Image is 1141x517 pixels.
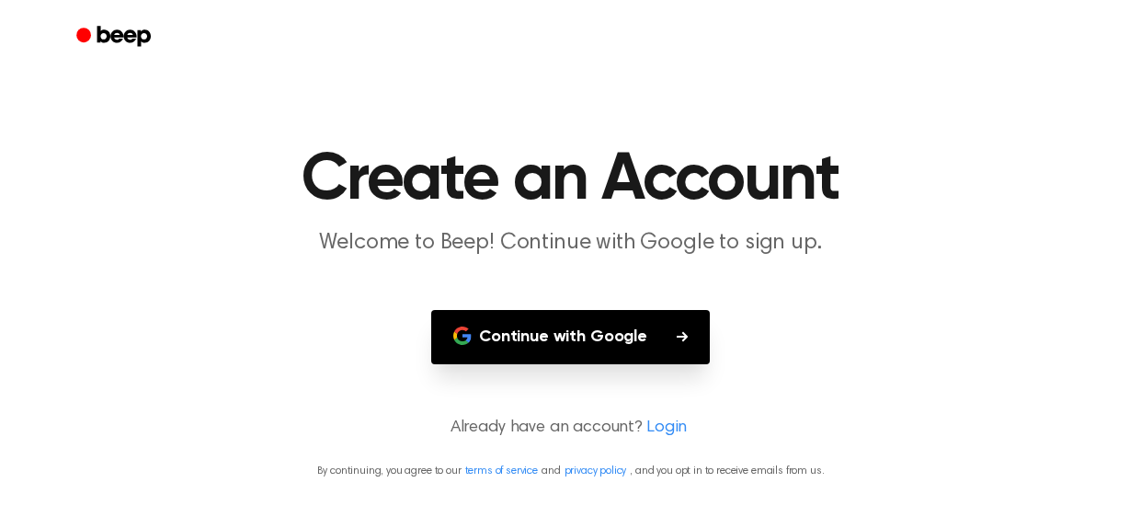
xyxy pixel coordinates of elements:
[465,465,538,477] a: terms of service
[646,416,687,441] a: Login
[22,463,1119,479] p: By continuing, you agree to our and , and you opt in to receive emails from us.
[22,416,1119,441] p: Already have an account?
[63,19,167,55] a: Beep
[100,147,1042,213] h1: Create an Account
[431,310,710,364] button: Continue with Google
[565,465,627,477] a: privacy policy
[218,228,924,258] p: Welcome to Beep! Continue with Google to sign up.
